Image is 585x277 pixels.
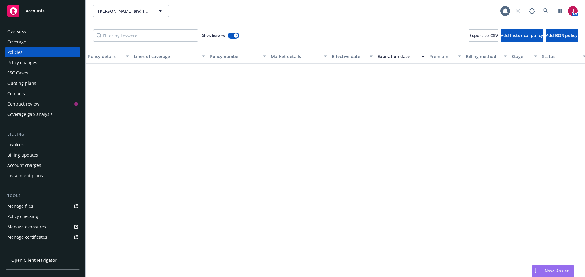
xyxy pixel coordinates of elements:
[7,150,38,160] div: Billing updates
[469,33,498,38] span: Export to CSV
[466,53,500,60] div: Billing method
[332,53,366,60] div: Effective date
[5,99,80,109] a: Contract review
[512,53,530,60] div: Stage
[7,212,38,221] div: Policy checking
[7,109,53,119] div: Coverage gap analysis
[545,268,569,273] span: Nova Assist
[532,265,540,277] div: Drag to move
[7,89,25,99] div: Contacts
[526,5,538,17] a: Report a Bug
[7,78,36,88] div: Quoting plans
[542,53,579,60] div: Status
[5,232,80,242] a: Manage certificates
[501,29,543,42] button: Add historical policy
[5,171,80,181] a: Installment plans
[5,2,80,19] a: Accounts
[210,53,259,60] div: Policy number
[86,49,131,64] button: Policy details
[5,161,80,170] a: Account charges
[7,99,39,109] div: Contract review
[540,5,552,17] a: Search
[207,49,268,64] button: Policy number
[7,171,43,181] div: Installment plans
[329,49,375,64] button: Effective date
[5,78,80,88] a: Quoting plans
[131,49,207,64] button: Lines of coverage
[568,6,578,16] img: photo
[5,68,80,78] a: SSC Cases
[463,49,509,64] button: Billing method
[202,33,225,38] span: Show inactive
[88,53,122,60] div: Policy details
[26,9,45,13] span: Accounts
[5,201,80,211] a: Manage files
[7,161,41,170] div: Account charges
[268,49,329,64] button: Market details
[98,8,151,14] span: [PERSON_NAME] and [US_STATE][PERSON_NAME] (CL)
[7,232,47,242] div: Manage certificates
[7,37,26,47] div: Coverage
[5,131,80,137] div: Billing
[5,47,80,57] a: Policies
[7,27,26,36] div: Overview
[5,140,80,150] a: Invoices
[93,29,198,42] input: Filter by keyword...
[7,201,33,211] div: Manage files
[7,140,24,150] div: Invoices
[532,265,574,277] button: Nova Assist
[7,222,46,232] div: Manage exposures
[5,212,80,221] a: Policy checking
[509,49,540,64] button: Stage
[5,109,80,119] a: Coverage gap analysis
[378,53,418,60] div: Expiration date
[271,53,320,60] div: Market details
[7,58,37,68] div: Policy changes
[5,193,80,199] div: Tools
[11,257,57,263] span: Open Client Navigator
[5,58,80,68] a: Policy changes
[5,243,80,252] a: Manage claims
[512,5,524,17] a: Start snowing
[427,49,463,64] button: Premium
[546,29,578,42] button: Add BOR policy
[7,243,38,252] div: Manage claims
[5,89,80,99] a: Contacts
[546,33,578,38] span: Add BOR policy
[375,49,427,64] button: Expiration date
[7,47,23,57] div: Policies
[134,53,198,60] div: Lines of coverage
[469,29,498,42] button: Export to CSV
[5,222,80,232] a: Manage exposures
[5,27,80,36] a: Overview
[501,33,543,38] span: Add historical policy
[5,150,80,160] a: Billing updates
[7,68,28,78] div: SSC Cases
[554,5,566,17] a: Switch app
[93,5,169,17] button: [PERSON_NAME] and [US_STATE][PERSON_NAME] (CL)
[5,37,80,47] a: Coverage
[429,53,454,60] div: Premium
